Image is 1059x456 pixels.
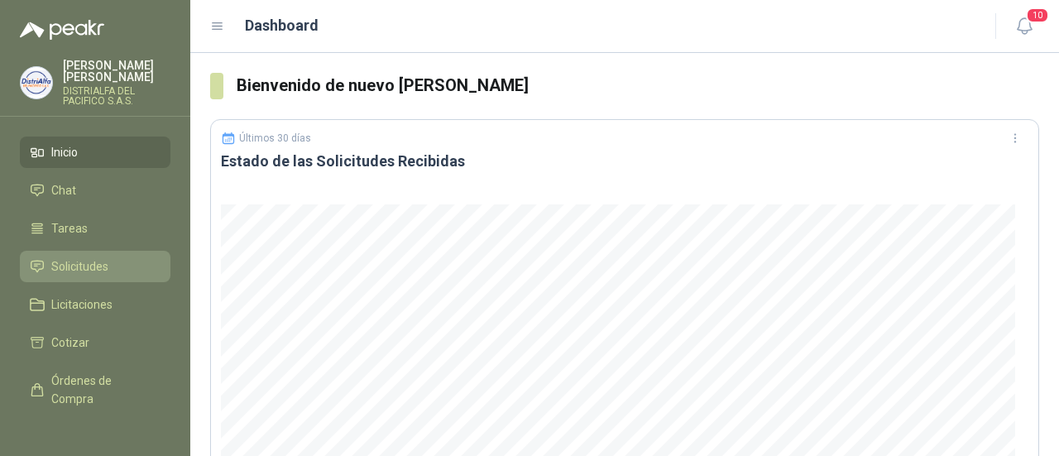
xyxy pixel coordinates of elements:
[245,14,319,37] h1: Dashboard
[20,327,170,358] a: Cotizar
[51,219,88,238] span: Tareas
[21,67,52,98] img: Company Logo
[63,86,170,106] p: DISTRIALFA DEL PACIFICO S.A.S.
[20,251,170,282] a: Solicitudes
[51,181,76,199] span: Chat
[51,143,78,161] span: Inicio
[1009,12,1039,41] button: 10
[51,334,89,352] span: Cotizar
[51,257,108,276] span: Solicitudes
[20,365,170,415] a: Órdenes de Compra
[51,372,155,408] span: Órdenes de Compra
[1026,7,1049,23] span: 10
[63,60,170,83] p: [PERSON_NAME] [PERSON_NAME]
[20,137,170,168] a: Inicio
[237,73,1040,98] h3: Bienvenido de nuevo [PERSON_NAME]
[221,151,1028,171] h3: Estado de las Solicitudes Recibidas
[20,289,170,320] a: Licitaciones
[239,132,311,144] p: Últimos 30 días
[20,20,104,40] img: Logo peakr
[51,295,113,314] span: Licitaciones
[20,213,170,244] a: Tareas
[20,175,170,206] a: Chat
